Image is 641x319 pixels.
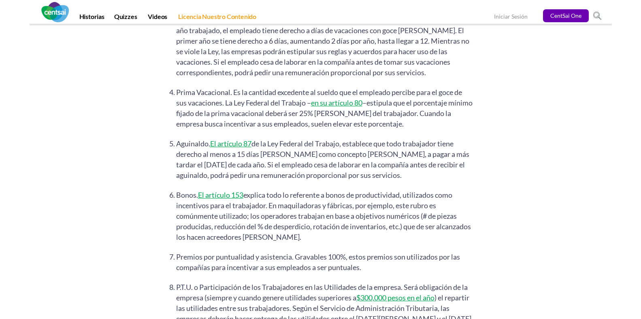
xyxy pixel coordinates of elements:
[198,190,243,199] a: El artículo 153
[543,9,589,22] a: CentSai One
[176,87,473,129] li: Prima Vacacional. Es la cantidad excedente al sueldo que el empleado percibe para el goce de sus ...
[176,190,473,242] li: Bonos. explica todo lo referente a bonos de productividad, utilizados como incentivos para el tra...
[494,13,528,21] a: Iniciar Sesión
[41,2,69,22] img: CentSai
[75,13,109,24] a: Historias
[176,15,473,78] li: Vacaciones. , es donde se especifica que, a partir del año trabajado, el empleado tiene derecho a...
[143,13,172,24] a: Videos
[356,293,434,302] a: $300,000 pesos en el año
[311,98,362,107] a: en su artículo 80
[210,139,251,148] a: El artículo 87
[109,13,142,24] a: Quizzes
[173,13,261,24] a: Licencia Nuestro Contenido
[176,138,473,180] li: Aguinaldo. de la Ley Federal del Trabajo, establece que todo trabajador tiene derecho al menos a ...
[176,251,473,273] li: Premios por puntualidad y asistencia. Gravables 100%, estos premios son utilizados por las compañ...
